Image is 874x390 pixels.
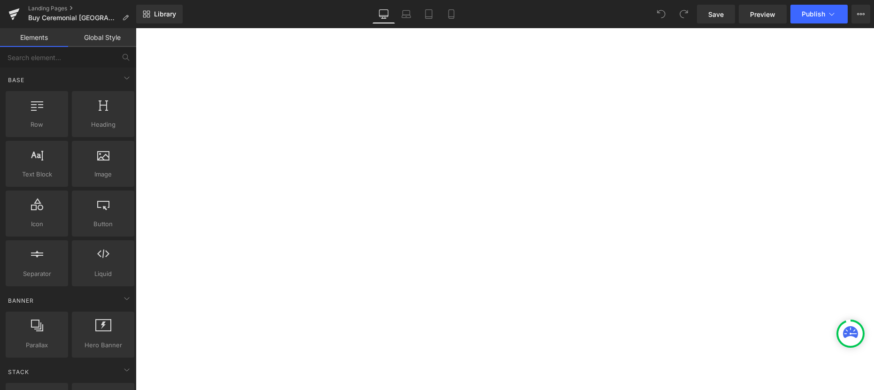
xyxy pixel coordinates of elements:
[739,5,787,23] a: Preview
[418,5,440,23] a: Tablet
[8,219,65,229] span: Icon
[75,340,131,350] span: Hero Banner
[8,340,65,350] span: Parallax
[802,10,825,18] span: Publish
[7,296,35,305] span: Banner
[674,5,693,23] button: Redo
[75,219,131,229] span: Button
[75,120,131,130] span: Heading
[395,5,418,23] a: Laptop
[372,5,395,23] a: Desktop
[7,76,25,84] span: Base
[851,5,870,23] button: More
[28,5,136,12] a: Landing Pages
[154,10,176,18] span: Library
[68,28,136,47] a: Global Style
[790,5,848,23] button: Publish
[652,5,671,23] button: Undo
[708,9,724,19] span: Save
[8,120,65,130] span: Row
[440,5,463,23] a: Mobile
[8,169,65,179] span: Text Block
[7,367,30,376] span: Stack
[8,269,65,279] span: Separator
[136,5,183,23] a: New Library
[75,269,131,279] span: Liquid
[75,169,131,179] span: Image
[28,14,118,22] span: Buy Ceremonial [GEOGRAPHIC_DATA], Guayusa Tea & [GEOGRAPHIC_DATA]
[750,9,775,19] span: Preview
